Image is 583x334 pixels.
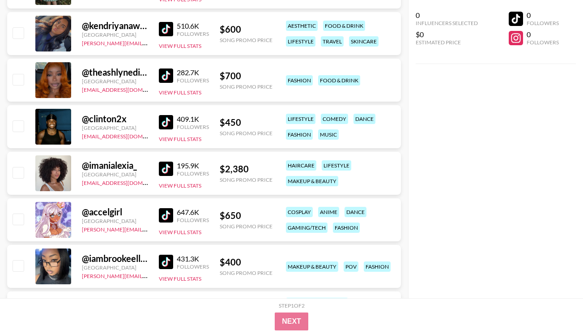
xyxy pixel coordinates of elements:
div: @ clinton2x [82,113,148,124]
div: 409.1K [177,115,209,124]
div: travel [321,36,344,47]
div: makeup & beauty [286,176,338,186]
div: @ kendriyanawilson [82,20,148,31]
div: skincare [349,36,379,47]
div: $ 700 [220,70,272,81]
div: music [318,129,339,140]
div: Song Promo Price [220,83,272,90]
div: Followers [177,170,209,177]
div: 431.3K [177,254,209,263]
img: TikTok [159,22,173,36]
div: $ 450 [220,117,272,128]
div: Estimated Price [416,39,478,46]
div: 0 [527,11,559,20]
div: anime [318,207,339,217]
div: Followers [177,263,209,270]
div: comedy [321,114,348,124]
div: dance [353,114,375,124]
div: Song Promo Price [220,270,272,276]
div: Song Promo Price [220,176,272,183]
div: [GEOGRAPHIC_DATA] [82,124,148,131]
img: TikTok [159,69,173,83]
div: fashion [286,129,313,140]
div: $ 600 [220,24,272,35]
div: 0 [527,30,559,39]
img: TikTok [159,162,173,176]
button: View Full Stats [159,182,201,189]
a: [PERSON_NAME][EMAIL_ADDRESS][DOMAIN_NAME] [82,271,214,279]
div: aesthetic [286,21,318,31]
a: [EMAIL_ADDRESS][DOMAIN_NAME] [82,178,172,186]
div: fashion [286,75,313,86]
div: lifestyle [322,160,351,171]
div: cosplay [286,207,313,217]
img: TikTok [159,208,173,223]
div: $0 [416,30,478,39]
div: dance [345,207,366,217]
div: 282.7K [177,68,209,77]
div: diy/art/satisfaction [286,298,348,308]
a: [EMAIL_ADDRESS][DOMAIN_NAME] [82,131,172,140]
div: @ imanialexia_ [82,160,148,171]
div: Song Promo Price [220,130,272,137]
div: fashion [333,223,360,233]
a: [PERSON_NAME][EMAIL_ADDRESS][PERSON_NAME][DOMAIN_NAME] [82,38,257,47]
div: Song Promo Price [220,37,272,43]
div: Influencers Selected [416,20,478,26]
div: Followers [177,124,209,130]
div: lifestyle [286,36,315,47]
a: [EMAIL_ADDRESS][DOMAIN_NAME] [82,85,172,93]
div: Followers [527,20,559,26]
div: [GEOGRAPHIC_DATA] [82,218,148,224]
div: Song Promo Price [220,223,272,230]
div: makeup & beauty [286,261,338,272]
div: $ 400 [220,257,272,268]
div: [GEOGRAPHIC_DATA] [82,171,148,178]
div: Followers [177,217,209,223]
div: pov [344,261,358,272]
div: Followers [177,77,209,84]
div: Followers [177,30,209,37]
div: Followers [527,39,559,46]
div: 195.9K [177,161,209,170]
button: View Full Stats [159,229,201,236]
div: haircare [286,160,316,171]
div: food & drink [318,75,360,86]
button: View Full Stats [159,275,201,282]
div: lifestyle [286,114,315,124]
img: TikTok [159,115,173,129]
div: [GEOGRAPHIC_DATA] [82,78,148,85]
div: $ 2,380 [220,163,272,175]
button: View Full Stats [159,136,201,142]
div: @ accelgirl [82,206,148,218]
div: Step 1 of 2 [279,302,305,309]
div: 510.6K [177,21,209,30]
button: View Full Stats [159,43,201,49]
div: food & drink [323,21,365,31]
button: View Full Stats [159,89,201,96]
div: 647.6K [177,208,209,217]
div: @ theashlynedith [82,67,148,78]
div: $ 650 [220,210,272,221]
div: gaming/tech [286,223,328,233]
button: Next [275,313,308,330]
div: [GEOGRAPHIC_DATA] [82,31,148,38]
img: TikTok [159,255,173,269]
div: 0 [416,11,478,20]
div: @ iambrookeellison [82,253,148,264]
iframe: Drift Widget Chat Controller [538,289,572,323]
div: fashion [364,261,391,272]
a: [PERSON_NAME][EMAIL_ADDRESS][PERSON_NAME][DOMAIN_NAME] [82,224,257,233]
div: [GEOGRAPHIC_DATA] [82,264,148,271]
